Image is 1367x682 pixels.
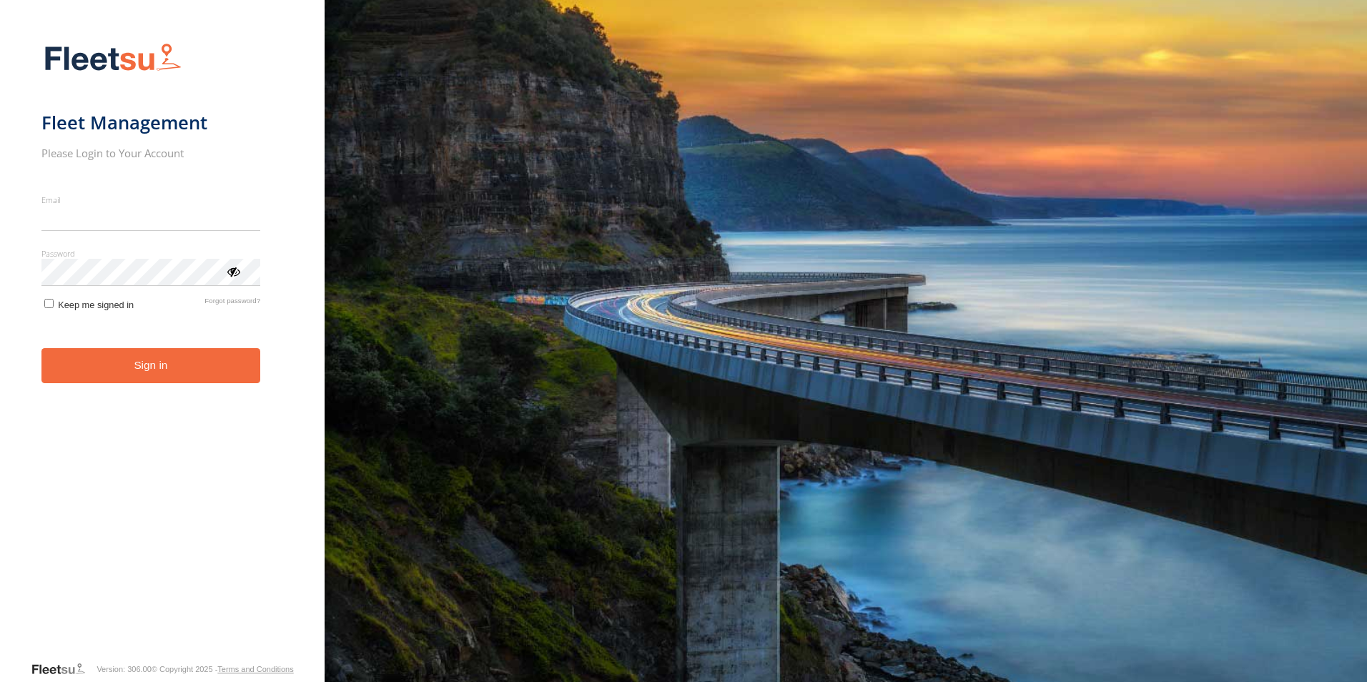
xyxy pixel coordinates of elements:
[44,299,54,308] input: Keep me signed in
[41,348,261,383] button: Sign in
[41,111,261,134] h1: Fleet Management
[226,264,240,278] div: ViewPassword
[58,300,134,310] span: Keep me signed in
[217,665,293,673] a: Terms and Conditions
[41,146,261,160] h2: Please Login to Your Account
[41,248,261,259] label: Password
[152,665,294,673] div: © Copyright 2025 -
[31,662,97,676] a: Visit our Website
[41,34,284,661] form: main
[204,297,260,310] a: Forgot password?
[97,665,151,673] div: Version: 306.00
[41,194,261,205] label: Email
[41,40,184,76] img: Fleetsu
